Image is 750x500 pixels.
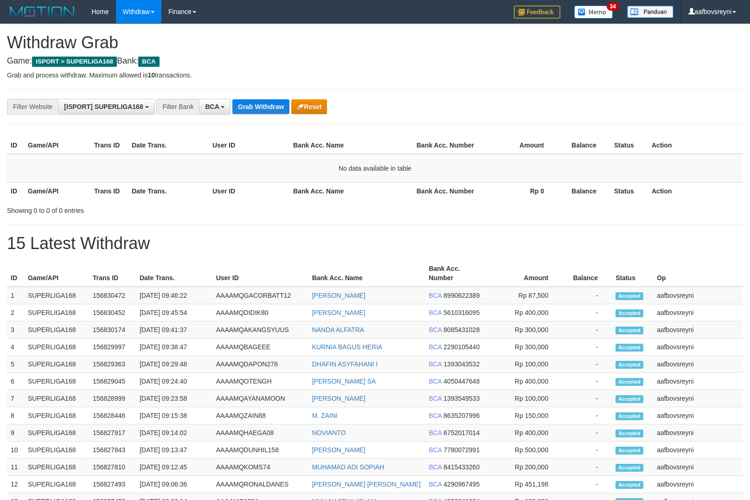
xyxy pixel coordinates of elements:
h4: Game: Bank: [7,57,743,66]
td: Rp 400,000 [487,424,562,442]
span: Copy 1393549533 to clipboard [443,395,480,402]
button: Reset [291,99,327,114]
th: ID [7,182,24,199]
img: Feedback.jpg [514,6,560,19]
span: Copy 4290967495 to clipboard [443,481,480,488]
span: 34 [607,2,619,11]
span: BCA [429,326,442,333]
td: - [562,407,612,424]
td: [DATE] 09:13:47 [136,442,212,459]
td: SUPERLIGA168 [24,304,89,321]
td: Rp 400,000 [487,304,562,321]
span: Accepted [615,361,643,369]
strong: 10 [147,71,155,79]
td: aafbovsreyni [653,442,743,459]
td: 6 [7,373,24,390]
td: 1 [7,287,24,304]
span: BCA [429,463,442,471]
td: AAAAMQKOMS74 [212,459,308,476]
td: 156829363 [89,356,136,373]
span: Accepted [615,292,643,300]
a: KURNIA BAGUS HERIA [312,343,383,351]
span: Accepted [615,481,643,489]
h1: 15 Latest Withdraw [7,234,743,253]
td: 156828999 [89,390,136,407]
span: BCA [429,292,442,299]
td: [DATE] 09:46:22 [136,287,212,304]
th: Date Trans. [128,137,209,154]
td: 7 [7,390,24,407]
th: Trans ID [89,260,136,287]
th: Game/API [24,260,89,287]
td: 156829045 [89,373,136,390]
td: SUPERLIGA168 [24,373,89,390]
td: [DATE] 09:24:40 [136,373,212,390]
td: [DATE] 09:14:02 [136,424,212,442]
td: - [562,424,612,442]
th: Rp 0 [479,182,558,199]
th: User ID [209,137,289,154]
td: [DATE] 09:29:48 [136,356,212,373]
td: - [562,459,612,476]
th: Bank Acc. Name [308,260,425,287]
td: 156830174 [89,321,136,339]
td: 156827810 [89,459,136,476]
td: SUPERLIGA168 [24,476,89,493]
th: Balance [558,137,610,154]
td: - [562,339,612,356]
td: 156829997 [89,339,136,356]
span: Copy 7780072991 to clipboard [443,446,480,454]
span: BCA [205,103,219,110]
td: Rp 451,198 [487,476,562,493]
td: AAAAMQAKANGSYUUS [212,321,308,339]
td: Rp 150,000 [487,407,562,424]
td: [DATE] 09:12:45 [136,459,212,476]
td: [DATE] 09:06:36 [136,476,212,493]
td: AAAAMQDUNHIL158 [212,442,308,459]
img: panduan.png [627,6,673,18]
td: AAAAMQRONALDANES [212,476,308,493]
td: AAAAMQDIDIK80 [212,304,308,321]
td: AAAAMQAYANAMOON [212,390,308,407]
span: Accepted [615,447,643,455]
th: Op [653,260,743,287]
td: - [562,287,612,304]
td: 156827493 [89,476,136,493]
td: aafbovsreyni [653,407,743,424]
td: - [562,442,612,459]
td: AAAAMQOTENGH [212,373,308,390]
td: 156830472 [89,287,136,304]
td: Rp 100,000 [487,390,562,407]
th: Balance [558,182,610,199]
th: Date Trans. [128,182,209,199]
span: ISPORT > SUPERLIGA168 [32,57,117,67]
th: Bank Acc. Number [413,137,479,154]
td: 156828446 [89,407,136,424]
th: Game/API [24,137,90,154]
td: No data available in table [7,154,743,183]
span: BCA [429,395,442,402]
a: [PERSON_NAME] [312,395,365,402]
td: 12 [7,476,24,493]
div: Filter Bank [156,99,199,115]
button: Grab Withdraw [232,99,289,114]
td: aafbovsreyni [653,476,743,493]
span: BCA [429,378,442,385]
span: BCA [429,343,442,351]
td: aafbovsreyni [653,321,743,339]
th: Game/API [24,182,90,199]
td: Rp 100,000 [487,356,562,373]
th: User ID [212,260,308,287]
td: SUPERLIGA168 [24,459,89,476]
td: 156830452 [89,304,136,321]
td: SUPERLIGA168 [24,442,89,459]
th: Status [610,182,648,199]
span: BCA [429,446,442,454]
th: ID [7,137,24,154]
td: SUPERLIGA168 [24,321,89,339]
th: ID [7,260,24,287]
td: aafbovsreyni [653,287,743,304]
td: [DATE] 09:38:47 [136,339,212,356]
td: [DATE] 09:23:58 [136,390,212,407]
span: Accepted [615,344,643,352]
